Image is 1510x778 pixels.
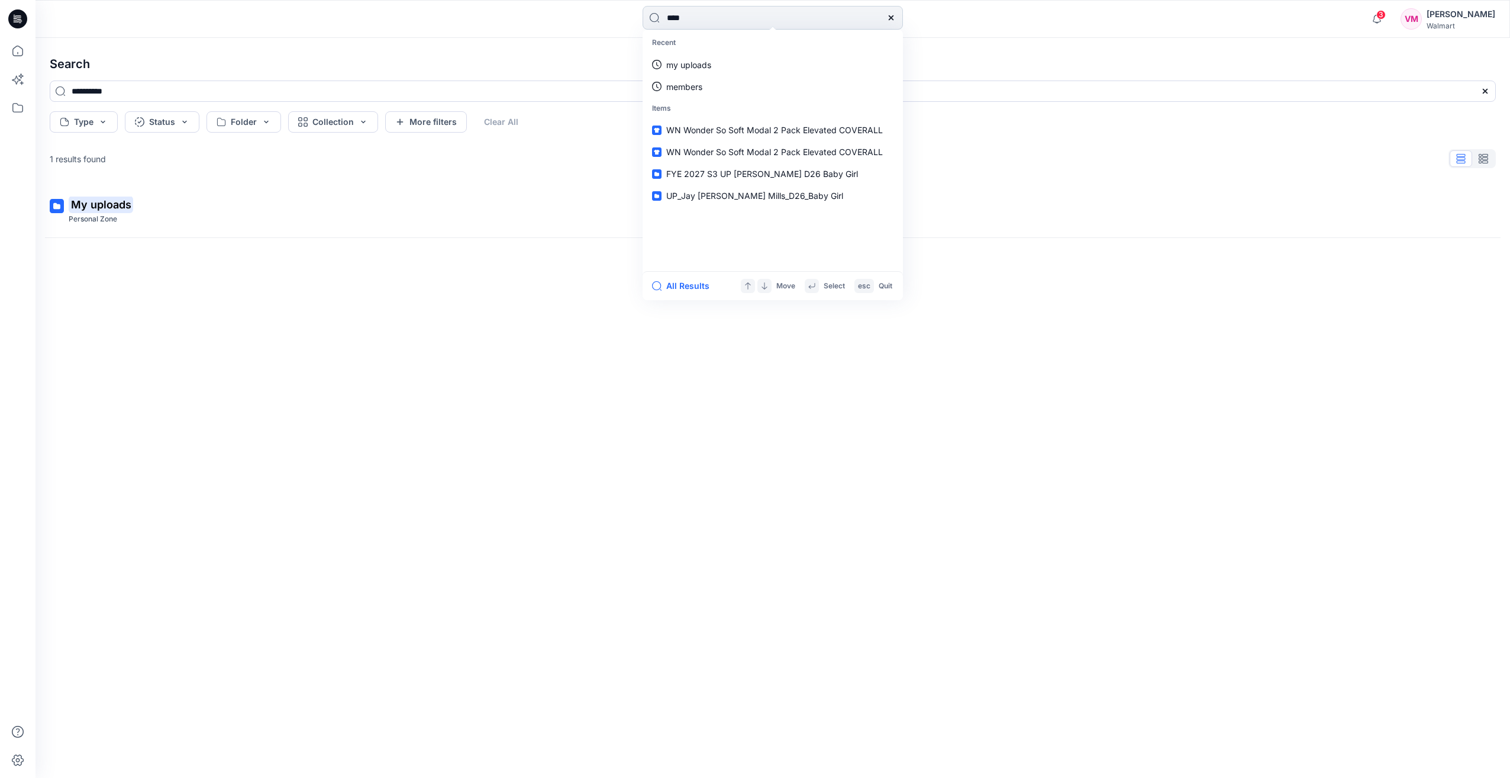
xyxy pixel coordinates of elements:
span: WN Wonder So Soft Modal 2 Pack Elevated COVERALL [666,147,883,157]
button: More filters [385,111,467,133]
span: UP_Jay [PERSON_NAME] Mills_D26_Baby Girl [666,191,843,201]
button: Status [125,111,199,133]
div: [PERSON_NAME] [1427,7,1495,21]
button: All Results [652,279,717,293]
p: Recent [645,32,901,54]
p: Select [824,280,845,292]
button: Type [50,111,118,133]
mark: My uploads [69,196,133,213]
div: Walmart [1427,21,1495,30]
a: UP_Jay [PERSON_NAME] Mills_D26_Baby Girl [645,185,901,207]
a: my uploads [645,54,901,76]
a: FYE 2027 S3 UP [PERSON_NAME] D26 Baby Girl [645,163,901,185]
p: my uploads [666,59,711,71]
p: Move [776,280,795,292]
span: 3 [1376,10,1386,20]
p: Personal Zone [69,213,117,226]
a: WN Wonder So Soft Modal 2 Pack Elevated COVERALL [645,119,901,141]
h4: Search [40,47,1505,81]
div: VM [1401,8,1422,30]
span: WN Wonder So Soft Modal 2 Pack Elevated COVERALL [666,125,883,135]
p: esc [858,280,870,292]
a: My uploadsPersonal Zone [43,189,1503,233]
p: 1 results found [50,153,106,165]
button: Collection [288,111,378,133]
a: members [645,76,901,98]
p: Items [645,98,901,120]
p: members [666,81,702,93]
span: FYE 2027 S3 UP [PERSON_NAME] D26 Baby Girl [666,169,858,179]
a: WN Wonder So Soft Modal 2 Pack Elevated COVERALL [645,141,901,163]
button: Folder [207,111,281,133]
p: Quit [879,280,892,292]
